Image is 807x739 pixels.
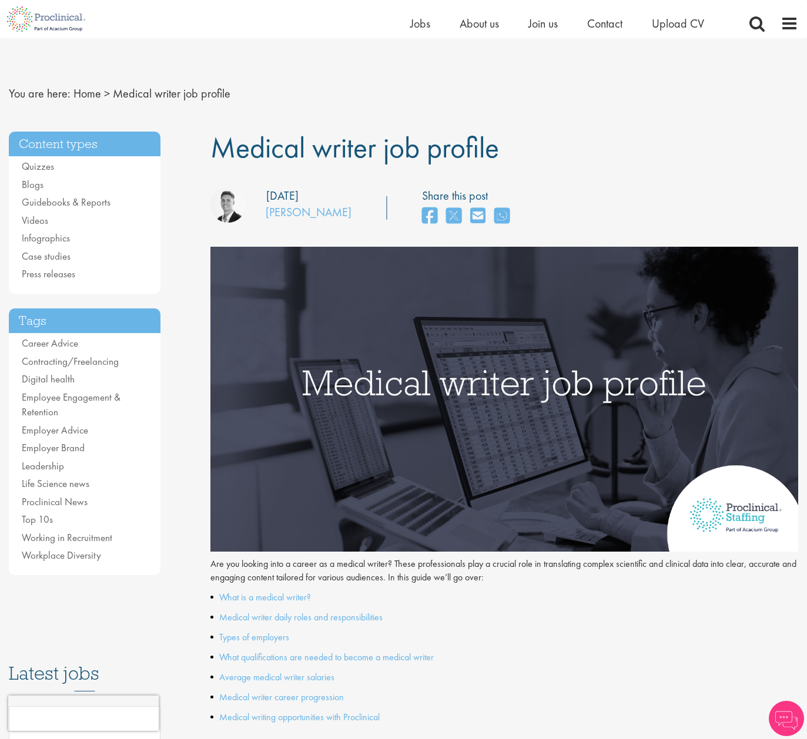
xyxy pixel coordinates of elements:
div: [DATE] [266,187,299,204]
span: Medical writer job profile [113,86,230,101]
a: Top 10s [22,513,53,526]
img: George Watson [210,187,246,223]
a: share on twitter [446,204,461,229]
a: share on facebook [422,204,437,229]
a: Join us [528,16,558,31]
a: What qualifications are needed to become a medical writer [219,651,434,663]
a: Upload CV [652,16,704,31]
a: Proclinical News [22,495,88,508]
a: Average medical writer salaries [219,671,334,683]
a: Case studies [22,250,71,263]
a: Quizzes [22,160,54,173]
a: Press releases [22,267,75,280]
a: Career Advice [22,337,78,350]
h3: Content types [9,132,160,157]
a: Jobs [410,16,430,31]
a: What is a medical writer? [219,591,311,603]
a: Types of employers [219,631,289,643]
h3: Tags [9,308,160,334]
a: Medical writer career progression [219,691,344,703]
a: Videos [22,214,48,227]
a: Guidebooks & Reports [22,196,110,209]
a: share on email [470,204,485,229]
p: Are you looking into a career as a medical writer? These professionals play a crucial role in tra... [210,557,798,585]
a: breadcrumb link [73,86,101,101]
a: [PERSON_NAME] [266,204,351,220]
a: Life Science news [22,477,89,490]
span: You are here: [9,86,71,101]
a: About us [460,16,499,31]
a: share on whats app [494,204,510,229]
a: Employee Engagement & Retention [22,391,120,419]
a: Blogs [22,178,43,191]
a: Digital health [22,372,75,385]
a: Medical writer daily roles and responsibilities [219,611,383,623]
a: Employer Brand [22,441,85,454]
span: > [104,86,110,101]
a: Infographics [22,231,70,244]
a: Contracting/Freelancing [22,355,119,368]
iframe: reCAPTCHA [8,696,159,731]
img: Chatbot [769,701,804,736]
a: Leadership [22,459,64,472]
label: Share this post [422,187,515,204]
h3: Latest jobs [9,634,160,691]
a: Contact [587,16,622,31]
a: Medical writing opportunities with Proclinical [219,711,380,723]
a: Employer Advice [22,424,88,436]
a: Workplace Diversity [22,549,101,562]
a: Working in Recruitment [22,531,112,544]
span: Medical writer job profile [210,129,499,166]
